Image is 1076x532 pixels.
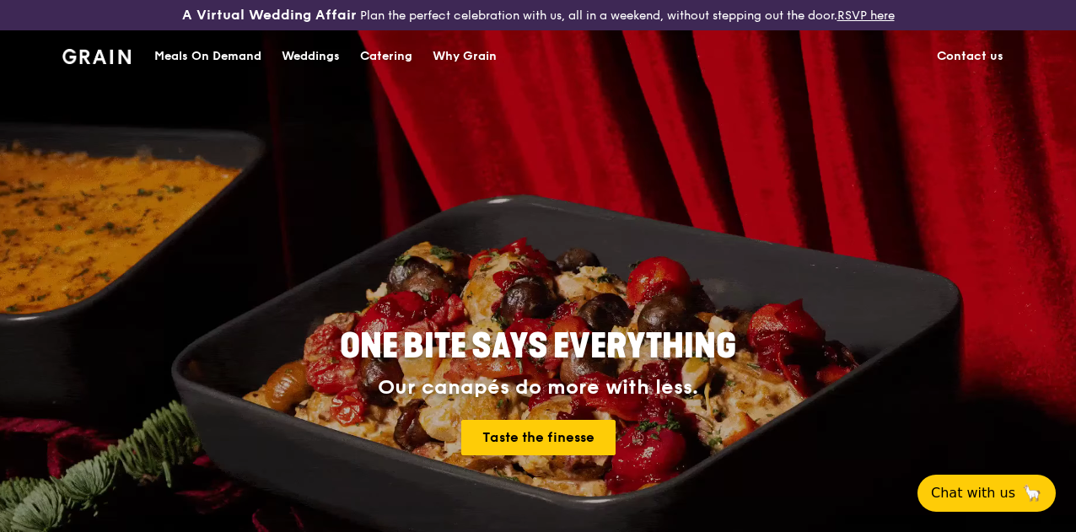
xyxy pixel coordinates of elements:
a: Contact us [927,31,1014,82]
img: Grain [62,49,131,64]
span: Chat with us [931,483,1015,503]
a: Weddings [272,31,350,82]
a: Taste the finesse [461,420,616,455]
button: Chat with us🦙 [917,475,1056,512]
h3: A Virtual Wedding Affair [182,7,357,24]
a: Catering [350,31,422,82]
div: Meals On Demand [154,31,261,82]
div: Catering [360,31,412,82]
div: Why Grain [433,31,497,82]
a: RSVP here [837,8,895,23]
div: Plan the perfect celebration with us, all in a weekend, without stepping out the door. [180,7,897,24]
div: Our canapés do more with less. [234,376,842,400]
div: Weddings [282,31,340,82]
span: ONE BITE SAYS EVERYTHING [340,326,736,367]
a: GrainGrain [62,30,131,80]
span: 🦙 [1022,483,1042,503]
a: Why Grain [422,31,507,82]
